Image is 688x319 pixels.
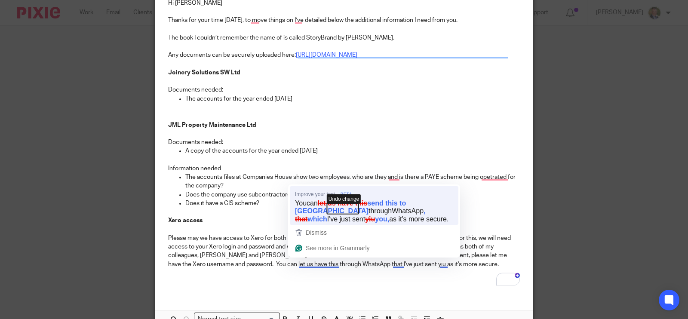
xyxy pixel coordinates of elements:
[168,16,520,25] p: Thanks for your time [DATE], to move things on I’ve detailed below the additional information I n...
[185,199,520,208] p: Does it have a CIS scheme?
[296,52,357,58] a: [URL][DOMAIN_NAME]
[185,95,520,103] p: The accounts for the year ended [DATE]
[168,51,520,59] p: Any documents can be securely uploaded here:
[168,86,520,94] p: Documents needed:
[168,34,520,42] p: The book I couldn’t remember the name of is called StoryBrand by [PERSON_NAME].
[168,234,520,269] p: Please may we have access to Xero for both Joinery Solutions SW Ltd and JML Property Maintenance ...
[185,173,520,190] p: The accounts files at Companies House show two employees, who are they and is there a PAYE scheme...
[168,70,240,76] strong: Joinery Solutions SW Ltd
[168,164,520,173] p: Information needed
[168,122,256,128] strong: JML Property Maintenance Ltd
[185,190,520,199] p: Does the company use subcontractors?
[168,218,203,224] strong: Xero access
[185,147,520,155] p: A copy of the accounts for the year ended [DATE]
[168,138,520,147] p: Documents needed:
